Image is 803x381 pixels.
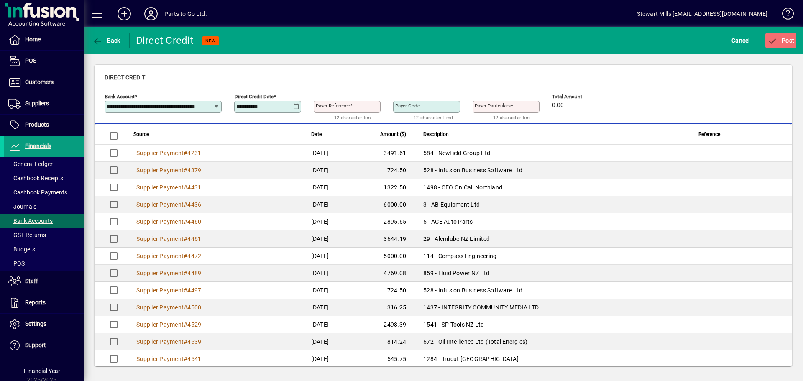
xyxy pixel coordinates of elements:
a: Staff [4,271,84,292]
span: Date [311,130,322,139]
a: Home [4,29,84,50]
div: Source [133,130,301,139]
span: Suppliers [25,100,49,107]
a: Bank Accounts [4,214,84,228]
span: 4539 [187,338,201,345]
span: 5 - ACE Auto Parts [423,218,473,225]
td: 724.50 [368,282,418,299]
td: [DATE] [306,179,368,196]
span: # [184,235,187,242]
span: Supplier Payment [136,287,184,294]
a: Supplier Payment#4231 [133,148,204,158]
span: 859 - Fluid Power NZ Ltd [423,270,489,276]
td: [DATE] [306,145,368,162]
span: Reference [698,130,720,139]
td: 2498.39 [368,316,418,333]
span: POS [25,57,36,64]
span: Bank Accounts [8,217,53,224]
td: [DATE] [306,230,368,248]
a: Suppliers [4,93,84,114]
span: 0.00 [552,102,564,109]
app-page-header-button: Back [84,33,130,48]
span: 3 - AB Equipment Ltd [423,201,480,208]
span: Cancel [731,34,750,47]
mat-label: Bank Account [105,94,135,100]
span: 528 - Infusion Business Software Ltd [423,287,522,294]
a: General Ledger [4,157,84,171]
mat-hint: 12 character limit [493,113,533,122]
span: 4436 [187,201,201,208]
a: Knowledge Base [776,2,793,29]
a: Supplier Payment#4541 [133,354,204,363]
span: Budgets [8,246,35,253]
span: Supplier Payment [136,235,184,242]
mat-label: Payer Reference [316,103,350,109]
span: # [184,167,187,174]
mat-hint: 12 character limit [414,113,453,122]
button: Post [765,33,797,48]
span: NEW [205,38,216,43]
span: 4472 [187,253,201,259]
span: 4541 [187,355,201,362]
span: 4379 [187,167,201,174]
span: # [184,304,187,311]
td: [DATE] [306,299,368,316]
span: Total Amount [552,94,602,100]
span: Staff [25,278,38,284]
span: # [184,287,187,294]
button: Cancel [729,33,752,48]
span: P [782,37,785,44]
span: 4431 [187,184,201,191]
td: 724.50 [368,162,418,179]
span: Supplier Payment [136,338,184,345]
a: Supplier Payment#4472 [133,251,204,261]
span: # [184,150,187,156]
td: [DATE] [306,316,368,333]
span: 1437 - INTEGRITY COMMUNITY MEDIA LTD [423,304,539,311]
span: 1284 - Trucut [GEOGRAPHIC_DATA] [423,355,519,362]
td: 316.25 [368,299,418,316]
span: Reports [25,299,46,306]
span: Financial Year [24,368,60,374]
span: # [184,355,187,362]
a: Products [4,115,84,136]
span: 584 - Newfield Group Ltd [423,150,490,156]
span: ost [767,37,795,44]
span: Description [423,130,449,139]
a: Settings [4,314,84,335]
span: 4500 [187,304,201,311]
span: Support [25,342,46,348]
td: [DATE] [306,196,368,213]
span: 4461 [187,235,201,242]
td: 1322.50 [368,179,418,196]
div: Date [311,130,363,139]
a: Supplier Payment#4539 [133,337,204,346]
span: Cashbook Receipts [8,175,63,182]
span: Supplier Payment [136,218,184,225]
mat-label: Payer Code [395,103,420,109]
span: Back [92,37,120,44]
span: Supplier Payment [136,355,184,362]
button: Back [90,33,123,48]
td: [DATE] [306,350,368,368]
div: Amount ($) [373,130,414,139]
div: Direct Credit [136,34,194,47]
span: # [184,253,187,259]
div: Reference [698,130,781,139]
span: 29 - Alemlube NZ Limited [423,235,490,242]
span: 114 - Compass Engineering [423,253,496,259]
a: Supplier Payment#4431 [133,183,204,192]
button: Profile [138,6,164,21]
span: Supplier Payment [136,321,184,328]
span: # [184,270,187,276]
span: Supplier Payment [136,253,184,259]
td: 814.24 [368,333,418,350]
a: POS [4,51,84,72]
td: 545.75 [368,350,418,368]
span: Journals [8,203,36,210]
a: POS [4,256,84,271]
td: [DATE] [306,248,368,265]
td: 3491.61 [368,145,418,162]
a: GST Returns [4,228,84,242]
span: 672 - Oil Intellience Ltd (Total Energies) [423,338,528,345]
